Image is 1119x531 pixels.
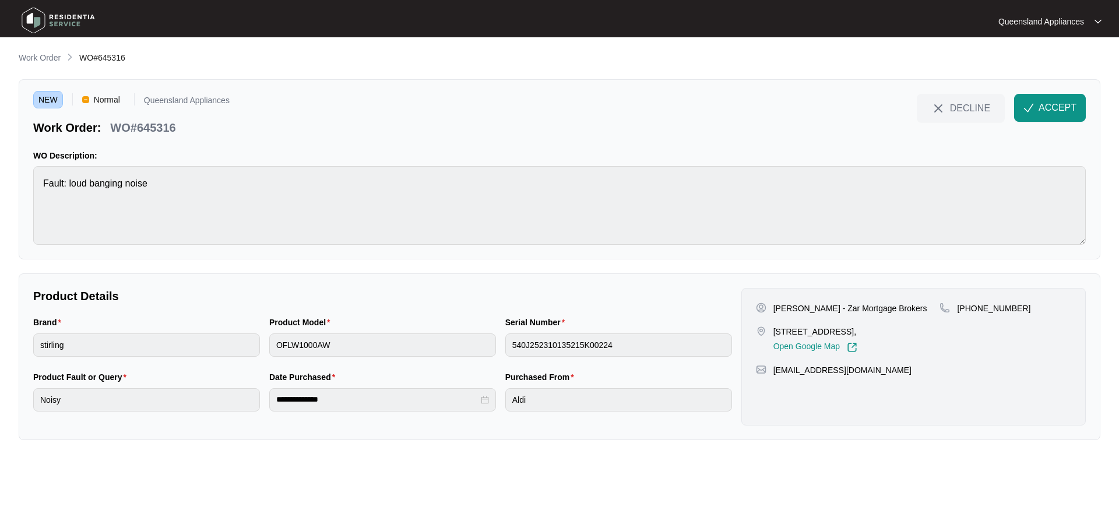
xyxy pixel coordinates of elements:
[1039,101,1076,115] span: ACCEPT
[505,317,569,328] label: Serial Number
[931,101,945,115] img: close-Icon
[79,53,125,62] span: WO#645316
[1095,19,1102,24] img: dropdown arrow
[82,96,89,103] img: Vercel Logo
[89,91,125,108] span: Normal
[144,96,230,108] p: Queensland Appliances
[1014,94,1086,122] button: check-IconACCEPT
[957,303,1030,314] p: [PHONE_NUMBER]
[917,94,1005,122] button: close-IconDECLINE
[269,317,335,328] label: Product Model
[110,119,175,136] p: WO#645316
[950,101,990,114] span: DECLINE
[847,342,857,353] img: Link-External
[65,52,75,62] img: chevron-right
[773,326,857,337] p: [STREET_ADDRESS],
[19,52,61,64] p: Work Order
[33,288,732,304] p: Product Details
[269,333,496,357] input: Product Model
[998,16,1084,27] p: Queensland Appliances
[773,342,857,353] a: Open Google Map
[773,364,912,376] p: [EMAIL_ADDRESS][DOMAIN_NAME]
[17,3,99,38] img: residentia service logo
[773,303,927,314] p: [PERSON_NAME] - Zar Mortgage Brokers
[756,364,766,375] img: map-pin
[16,52,63,65] a: Work Order
[756,326,766,336] img: map-pin
[505,333,732,357] input: Serial Number
[33,166,1086,245] textarea: Fault: loud banging noise
[505,388,732,412] input: Purchased From
[939,303,950,313] img: map-pin
[269,371,340,383] label: Date Purchased
[1023,103,1034,113] img: check-Icon
[33,119,101,136] p: Work Order:
[33,91,63,108] span: NEW
[505,371,579,383] label: Purchased From
[33,388,260,412] input: Product Fault or Query
[33,371,131,383] label: Product Fault or Query
[756,303,766,313] img: user-pin
[33,317,66,328] label: Brand
[276,393,478,406] input: Date Purchased
[33,333,260,357] input: Brand
[33,150,1086,161] p: WO Description:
